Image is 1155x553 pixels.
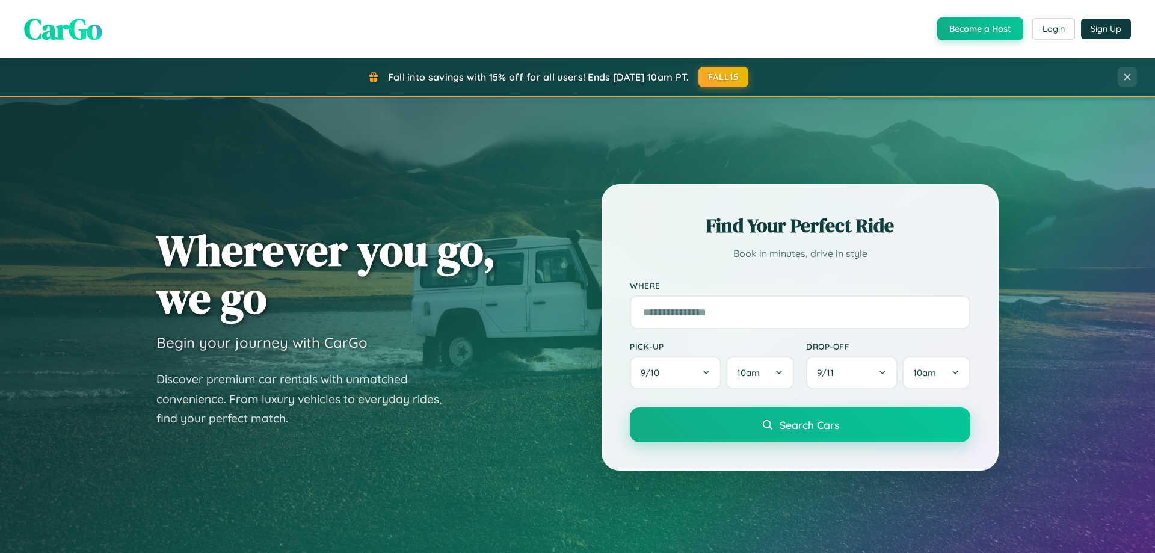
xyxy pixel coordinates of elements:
[630,341,794,351] label: Pick-up
[726,356,794,389] button: 10am
[1081,19,1131,39] button: Sign Up
[913,367,936,378] span: 10am
[388,71,689,83] span: Fall into savings with 15% off for all users! Ends [DATE] 10am PT.
[630,245,970,262] p: Book in minutes, drive in style
[698,67,749,87] button: FALL15
[156,226,496,321] h1: Wherever you go, we go
[806,356,898,389] button: 9/11
[780,418,839,431] span: Search Cars
[630,356,721,389] button: 9/10
[630,407,970,442] button: Search Cars
[817,367,840,378] span: 9 / 11
[937,17,1023,40] button: Become a Host
[24,9,102,49] span: CarGo
[737,367,760,378] span: 10am
[156,369,457,428] p: Discover premium car rentals with unmatched convenience. From luxury vehicles to everyday rides, ...
[902,356,970,389] button: 10am
[641,367,665,378] span: 9 / 10
[630,212,970,239] h2: Find Your Perfect Ride
[630,280,970,291] label: Where
[1032,18,1075,40] button: Login
[156,333,368,351] h3: Begin your journey with CarGo
[806,341,970,351] label: Drop-off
